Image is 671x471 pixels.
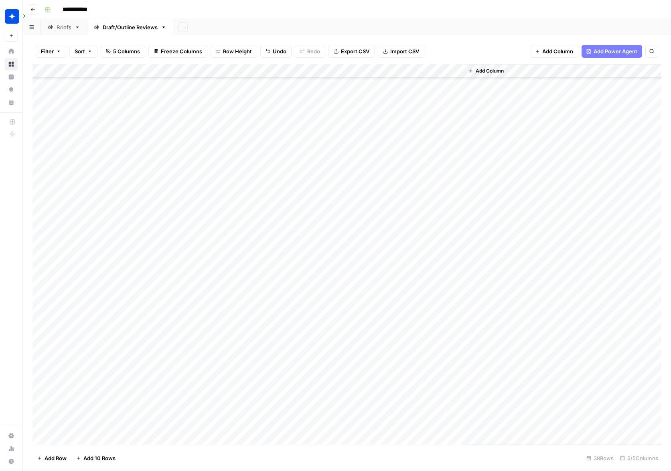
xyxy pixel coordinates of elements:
div: 5/5 Columns [617,452,661,465]
button: Export CSV [328,45,375,58]
button: Workspace: Wiz [5,6,18,26]
button: Sort [69,45,97,58]
span: Add Column [476,67,504,75]
button: Add 10 Rows [71,452,120,465]
span: Filter [41,47,54,55]
span: Freeze Columns [161,47,202,55]
div: 38 Rows [583,452,617,465]
a: Your Data [5,96,18,109]
button: Undo [260,45,292,58]
button: Help + Support [5,455,18,468]
span: Sort [75,47,85,55]
button: 5 Columns [101,45,145,58]
button: Filter [36,45,66,58]
span: Export CSV [341,47,369,55]
span: Redo [307,47,320,55]
button: Add Row [32,452,71,465]
button: Redo [295,45,325,58]
button: Row Height [211,45,257,58]
button: Add Column [530,45,578,58]
div: Draft/Outline Reviews [103,23,158,31]
a: Home [5,45,18,58]
button: Add Power Agent [582,45,642,58]
span: Import CSV [390,47,419,55]
button: Freeze Columns [148,45,207,58]
span: Add 10 Rows [83,454,116,462]
span: Undo [273,47,286,55]
span: Add Column [542,47,573,55]
div: Briefs [57,23,71,31]
button: Add Column [465,66,507,76]
a: Opportunities [5,83,18,96]
a: Usage [5,442,18,455]
span: Add Row [45,454,67,462]
a: Briefs [41,19,87,35]
span: Add Power Agent [594,47,637,55]
a: Draft/Outline Reviews [87,19,173,35]
span: Row Height [223,47,252,55]
img: Wiz Logo [5,9,19,24]
button: Import CSV [378,45,424,58]
a: Settings [5,429,18,442]
span: 5 Columns [113,47,140,55]
a: Insights [5,71,18,83]
a: Browse [5,58,18,71]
